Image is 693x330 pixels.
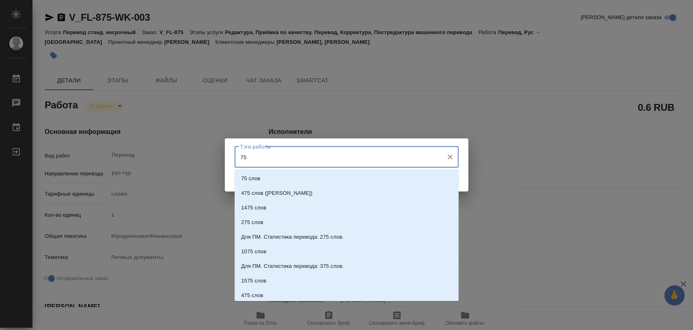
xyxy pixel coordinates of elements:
p: 1475 слов [241,204,266,212]
button: Очистить [445,151,456,163]
p: Для ПМ. Статистика перевода: 375 слов. [241,262,344,270]
p: 475 слов [241,291,263,300]
p: 1075 слов [241,248,266,256]
p: 275 слов [241,218,263,226]
p: 475 слов ([PERSON_NAME]) [241,189,313,197]
p: 75 слов [241,175,260,183]
p: Для ПМ. Статистика перевода: 275 слов. [241,233,344,241]
p: 1575 слов [241,277,266,285]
